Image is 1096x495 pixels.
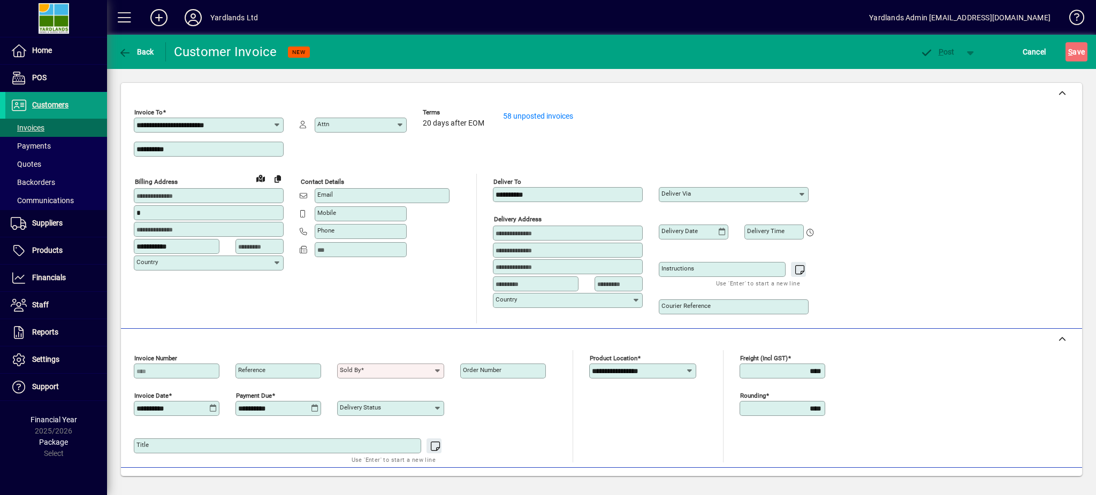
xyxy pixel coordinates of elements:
span: Cancel [1023,43,1046,60]
a: View on map [252,169,269,187]
span: ave [1068,43,1085,60]
app-page-header-button: Back [107,42,166,61]
span: Home [32,46,52,55]
a: Payments [5,137,107,155]
mat-label: Delivery status [340,404,381,411]
span: Customers [32,100,68,109]
span: Financials [32,273,66,282]
span: Back [118,48,154,56]
span: P [939,48,943,56]
div: Yardlands Admin [EMAIL_ADDRESS][DOMAIN_NAME] [869,9,1051,26]
span: Products [32,246,63,254]
span: Package [39,438,68,446]
mat-label: Mobile [317,209,336,216]
mat-label: Reference [238,366,265,374]
a: Quotes [5,155,107,173]
button: Add [142,8,176,27]
button: Profile [176,8,210,27]
a: Settings [5,346,107,373]
mat-label: Order number [463,366,501,374]
span: Communications [11,196,74,205]
mat-label: Attn [317,120,329,128]
mat-label: Deliver To [493,178,521,185]
a: Reports [5,319,107,346]
mat-label: Delivery time [747,227,785,235]
mat-label: Delivery date [661,227,698,235]
a: Home [5,37,107,64]
mat-label: Invoice number [134,354,177,362]
mat-label: Freight (incl GST) [740,354,788,362]
span: Reports [32,328,58,336]
a: Staff [5,292,107,319]
div: Customer Invoice [174,43,277,60]
a: Knowledge Base [1061,2,1083,37]
mat-label: Title [136,441,149,448]
button: Cancel [1020,42,1049,61]
mat-label: Rounding [740,392,766,399]
mat-label: Country [136,258,158,266]
mat-label: Payment due [236,392,272,399]
span: Invoices [11,123,44,132]
mat-label: Instructions [661,265,694,272]
span: 20 days after EOM [423,119,484,128]
a: POS [5,65,107,91]
button: Save [1065,42,1087,61]
mat-label: Deliver via [661,190,691,197]
span: NEW [292,49,306,56]
span: Backorders [11,178,55,187]
span: POS [32,73,47,82]
button: Back [116,42,157,61]
mat-hint: Use 'Enter' to start a new line [352,453,436,466]
mat-hint: Use 'Enter' to start a new line [716,277,800,289]
span: Quotes [11,160,41,168]
span: Product History [714,474,769,491]
mat-label: Phone [317,227,334,234]
a: Financials [5,265,107,291]
span: Support [32,382,59,391]
span: Settings [32,355,59,363]
span: Financial Year [31,415,77,424]
a: Communications [5,191,107,210]
mat-label: Email [317,191,333,198]
mat-label: Product location [590,354,637,362]
a: Support [5,374,107,400]
span: Staff [32,300,49,309]
mat-label: Invoice date [134,392,169,399]
a: Backorders [5,173,107,191]
mat-label: Invoice To [134,109,163,116]
span: Terms [423,109,487,116]
span: Product [1009,474,1053,491]
span: Suppliers [32,219,63,227]
mat-label: Country [496,296,517,303]
a: Products [5,237,107,264]
span: ost [920,48,955,56]
button: Product History [710,473,773,492]
mat-label: Sold by [340,366,361,374]
button: Copy to Delivery address [269,170,286,187]
a: 58 unposted invoices [503,112,573,120]
a: Suppliers [5,210,107,237]
span: Payments [11,142,51,150]
button: Post [915,42,960,61]
mat-label: Courier Reference [661,302,711,310]
div: Yardlands Ltd [210,9,258,26]
a: Invoices [5,119,107,137]
button: Product [1004,473,1058,492]
span: S [1068,48,1072,56]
